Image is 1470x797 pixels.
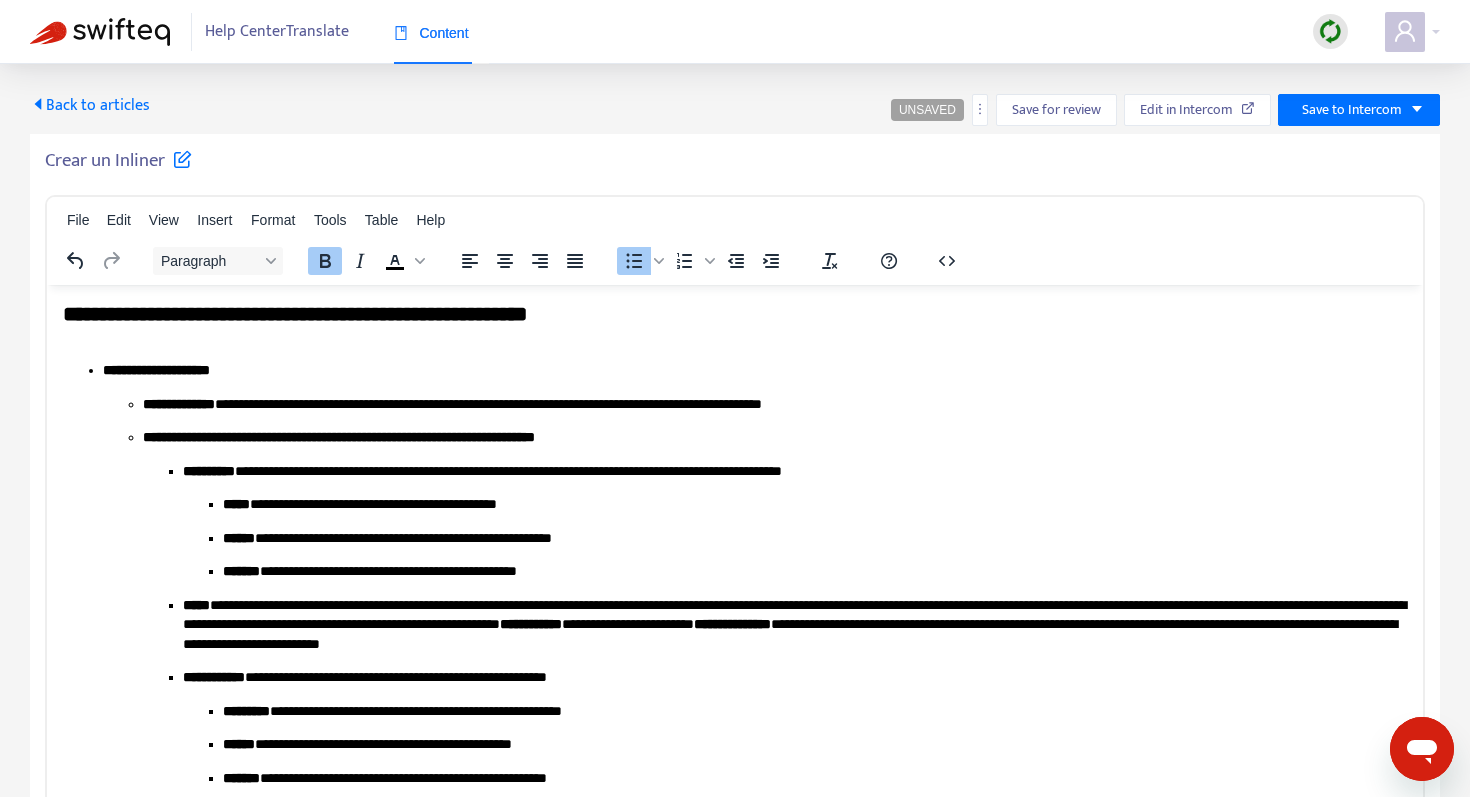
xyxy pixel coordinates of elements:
[343,247,377,275] button: Italic
[67,212,90,228] span: File
[94,247,128,275] button: Redo
[30,92,150,119] span: Back to articles
[161,253,259,269] span: Paragraph
[1012,99,1101,121] span: Save for review
[149,212,179,228] span: View
[197,212,232,228] span: Insert
[1302,99,1402,121] span: Save to Intercom
[153,247,283,275] button: Block Paragraph
[1318,19,1343,44] img: sync.dc5367851b00ba804db3.png
[308,247,342,275] button: Bold
[205,13,349,51] span: Help Center Translate
[1278,94,1440,126] button: Save to Intercomcaret-down
[813,247,847,275] button: Clear formatting
[719,247,753,275] button: Decrease indent
[872,247,906,275] button: Help
[314,212,347,228] span: Tools
[1390,717,1454,781] iframe: Button to launch messaging window
[30,18,170,46] img: Swifteq
[973,102,987,116] span: more
[59,247,93,275] button: Undo
[996,94,1117,126] button: Save for review
[668,247,718,275] div: Numbered list
[1140,99,1233,121] span: Edit in Intercom
[453,247,487,275] button: Align left
[378,247,428,275] div: Text color Black
[394,25,469,41] span: Content
[754,247,788,275] button: Increase indent
[416,212,445,228] span: Help
[617,247,667,275] div: Bullet list
[45,149,192,173] h5: Crear un Inliner
[899,103,956,117] span: UNSAVED
[523,247,557,275] button: Align right
[488,247,522,275] button: Align center
[972,94,988,126] button: more
[251,212,295,228] span: Format
[1124,94,1271,126] button: Edit in Intercom
[30,96,46,112] span: caret-left
[1393,19,1417,43] span: user
[558,247,592,275] button: Justify
[107,212,131,228] span: Edit
[394,26,408,40] span: book
[365,212,398,228] span: Table
[1410,102,1424,116] span: caret-down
